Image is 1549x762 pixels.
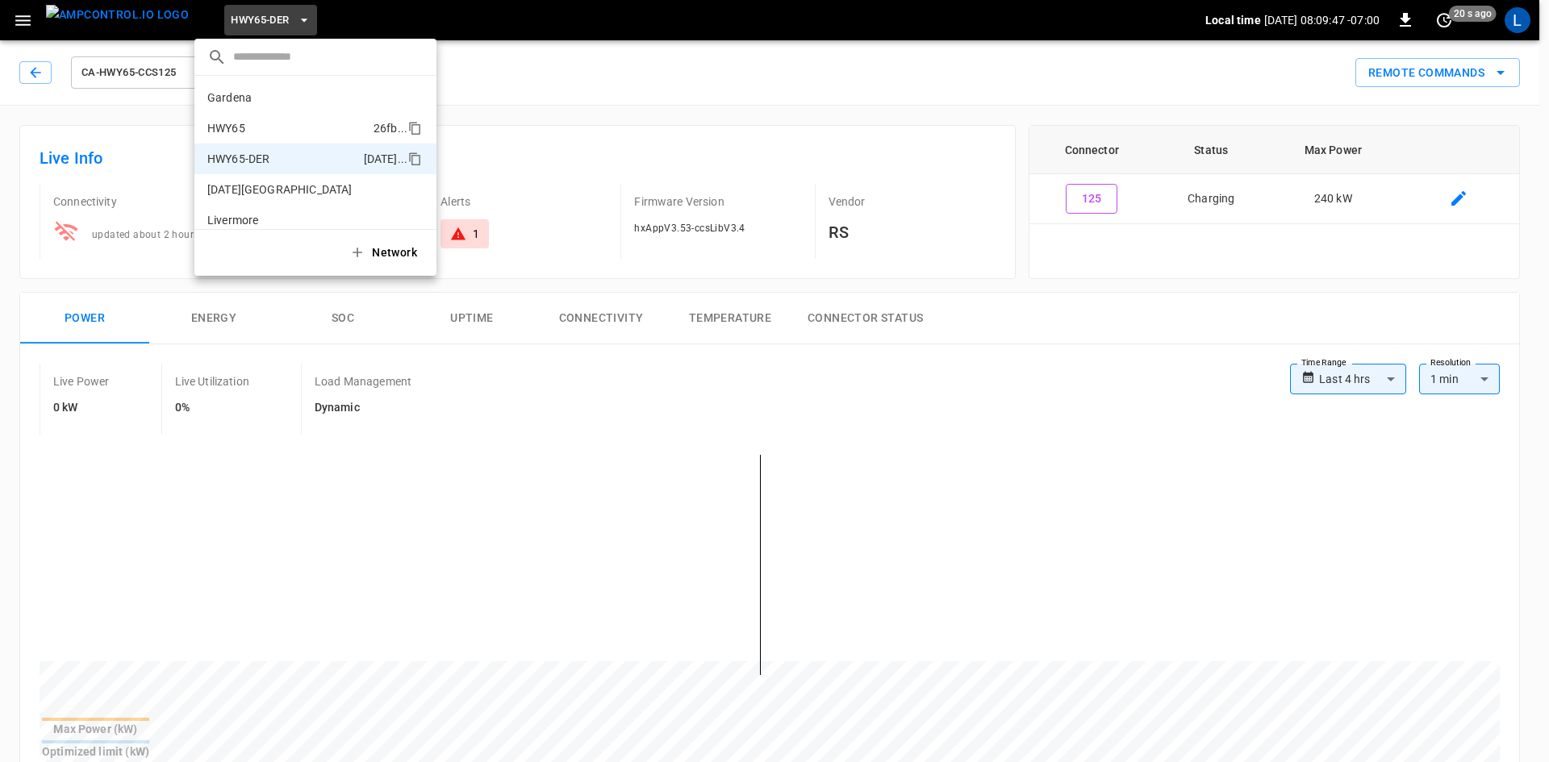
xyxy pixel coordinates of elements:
button: Network [340,236,430,269]
p: HWY65-DER [207,151,357,167]
p: Gardena [207,90,365,106]
p: Livermore [207,212,367,228]
div: copy [407,149,424,169]
p: HWY65 [207,120,367,136]
p: [DATE][GEOGRAPHIC_DATA] [207,181,366,198]
div: copy [407,119,424,138]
